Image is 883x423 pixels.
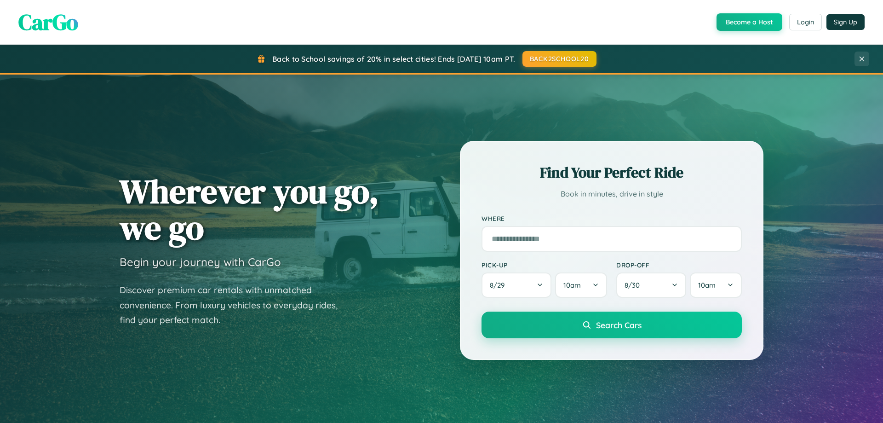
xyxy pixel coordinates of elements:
button: 8/30 [616,272,686,298]
p: Discover premium car rentals with unmatched convenience. From luxury vehicles to everyday rides, ... [120,283,350,328]
label: Pick-up [482,261,607,269]
span: Back to School savings of 20% in select cities! Ends [DATE] 10am PT. [272,54,515,64]
button: Sign Up [826,14,865,30]
button: 10am [690,272,742,298]
h2: Find Your Perfect Ride [482,162,742,183]
span: CarGo [18,7,78,37]
span: 10am [698,281,716,290]
h1: Wherever you go, we go [120,173,379,246]
span: Search Cars [596,320,642,330]
span: 10am [563,281,581,290]
button: Login [789,14,822,30]
button: Search Cars [482,312,742,338]
span: 8 / 29 [490,281,509,290]
button: 10am [555,272,607,298]
p: Book in minutes, drive in style [482,187,742,201]
button: Become a Host [717,13,782,31]
span: 8 / 30 [625,281,644,290]
button: 8/29 [482,272,551,298]
label: Where [482,214,742,222]
label: Drop-off [616,261,742,269]
h3: Begin your journey with CarGo [120,255,281,269]
button: BACK2SCHOOL20 [522,51,596,67]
